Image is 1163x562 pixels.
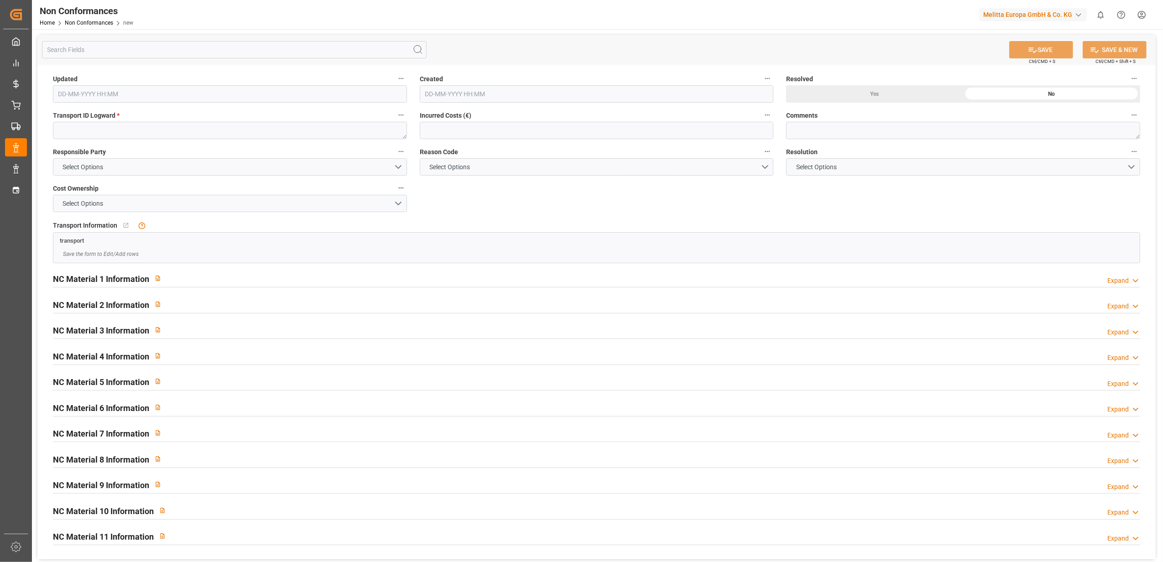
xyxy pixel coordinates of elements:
button: SAVE [1009,41,1073,58]
span: Select Options [792,162,841,172]
div: Non Conformances [40,4,133,18]
button: Transport ID Logward * [395,109,407,121]
input: DD-MM-YYYY HH:MM [420,85,774,103]
div: Expand [1107,276,1129,286]
span: Ctrl/CMD + S [1029,58,1055,65]
button: View description [149,424,167,442]
button: Resolution [1128,146,1140,157]
a: transport [60,237,84,244]
div: Expand [1107,456,1129,466]
button: Cost Ownership [395,182,407,194]
h2: NC Material 7 Information [53,427,149,440]
span: Resolution [786,147,818,157]
input: DD-MM-YYYY HH:MM [53,85,407,103]
span: Comments [786,111,818,120]
span: Transport Information [53,221,117,230]
h2: NC Material 1 Information [53,273,149,285]
button: open menu [53,158,407,176]
div: Melitta Europa GmbH & Co. KG [980,8,1087,21]
div: No [963,85,1140,103]
a: Non Conformances [65,20,113,26]
div: Expand [1107,405,1129,414]
span: Updated [53,74,78,84]
button: Updated [395,73,407,84]
button: View description [149,476,167,493]
button: Melitta Europa GmbH & Co. KG [980,6,1090,23]
button: SAVE & NEW [1083,41,1147,58]
span: Responsible Party [53,147,106,157]
span: Resolved [786,74,813,84]
div: Expand [1107,353,1129,363]
button: open menu [786,158,1140,176]
button: View description [154,527,171,545]
div: Expand [1107,302,1129,311]
button: View description [149,399,167,416]
div: Expand [1107,482,1129,492]
h2: NC Material 4 Information [53,350,149,363]
button: Reason Code [761,146,773,157]
button: Incurred Costs (€) [761,109,773,121]
button: Resolved [1128,73,1140,84]
span: Select Options [425,162,475,172]
div: Expand [1107,534,1129,543]
div: Expand [1107,431,1129,440]
button: Comments [1128,109,1140,121]
h2: NC Material 5 Information [53,376,149,388]
h2: NC Material 8 Information [53,453,149,466]
div: Expand [1107,328,1129,337]
h2: NC Material 10 Information [53,505,154,517]
h2: NC Material 2 Information [53,299,149,311]
button: Responsible Party [395,146,407,157]
button: open menu [420,158,774,176]
button: Help Center [1111,5,1132,25]
button: View description [149,373,167,390]
span: Created [420,74,443,84]
button: show 0 new notifications [1090,5,1111,25]
span: Reason Code [420,147,458,157]
span: transport [60,238,84,245]
span: Cost Ownership [53,184,99,193]
span: Ctrl/CMD + Shift + S [1095,58,1136,65]
span: Select Options [58,199,108,208]
button: View description [149,296,167,313]
span: Transport ID Logward [53,111,120,120]
div: Expand [1107,508,1129,517]
button: View description [149,270,167,287]
h2: NC Material 6 Information [53,402,149,414]
button: View description [149,450,167,468]
span: Select Options [58,162,108,172]
h2: NC Material 9 Information [53,479,149,491]
span: Save the form to Edit/Add rows [63,250,139,258]
button: Created [761,73,773,84]
button: View description [149,321,167,338]
button: View description [154,502,171,519]
h2: NC Material 3 Information [53,324,149,337]
div: Expand [1107,379,1129,389]
h2: NC Material 11 Information [53,531,154,543]
span: Incurred Costs (€) [420,111,471,120]
div: Yes [786,85,963,103]
a: Home [40,20,55,26]
button: open menu [53,195,407,212]
button: View description [149,347,167,364]
input: Search Fields [42,41,427,58]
